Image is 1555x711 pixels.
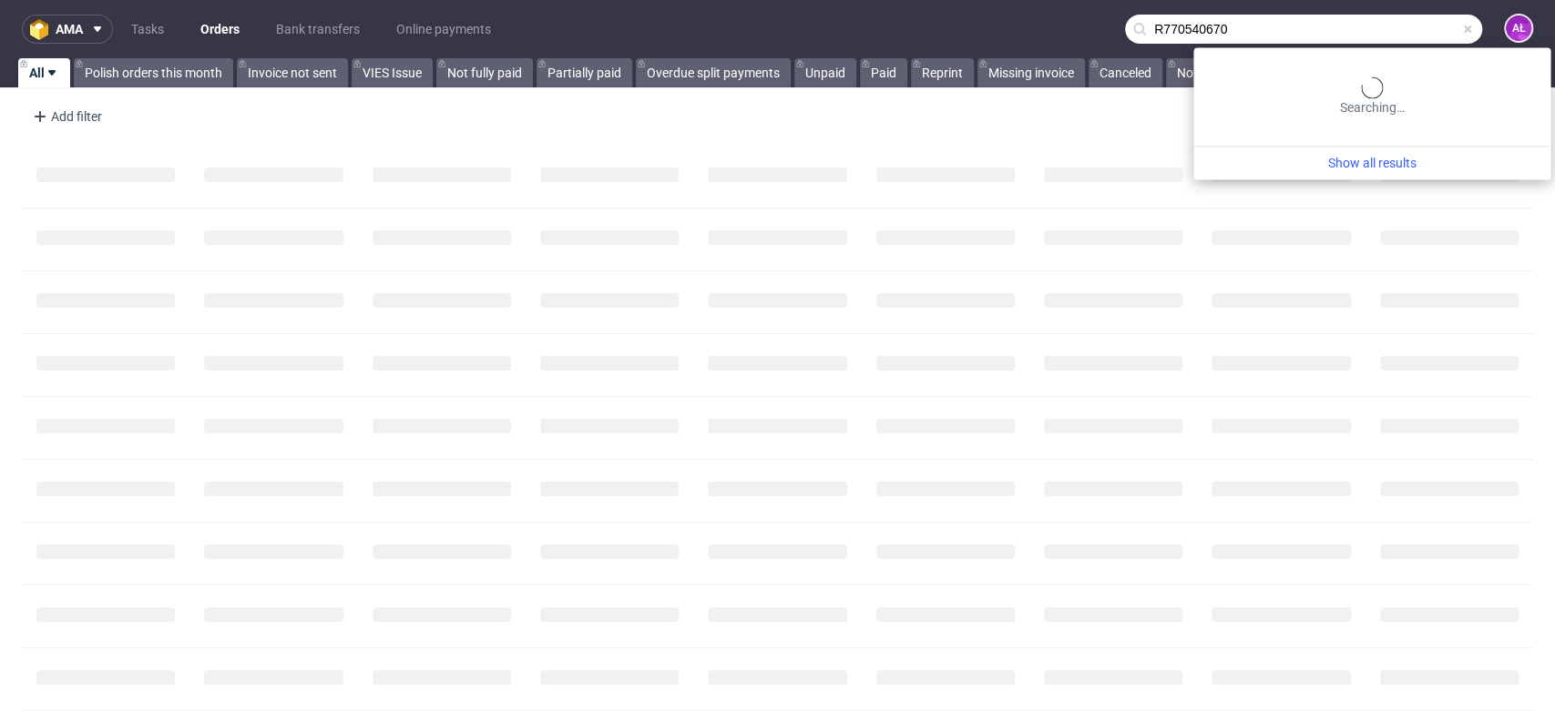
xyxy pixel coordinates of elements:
[74,58,233,87] a: Polish orders this month
[30,19,56,40] img: logo
[977,58,1085,87] a: Missing invoice
[56,23,83,36] span: ama
[22,15,113,44] button: ama
[189,15,251,44] a: Orders
[352,58,433,87] a: VIES Issue
[1089,58,1162,87] a: Canceled
[860,58,907,87] a: Paid
[265,15,371,44] a: Bank transfers
[237,58,348,87] a: Invoice not sent
[1201,154,1543,172] a: Show all results
[18,58,70,87] a: All
[1506,15,1531,41] figcaption: AŁ
[120,15,175,44] a: Tasks
[636,58,791,87] a: Overdue split payments
[537,58,632,87] a: Partially paid
[1201,76,1543,117] div: Searching…
[385,15,502,44] a: Online payments
[26,102,106,131] div: Add filter
[1166,58,1227,87] a: Not PL
[911,58,974,87] a: Reprint
[794,58,856,87] a: Unpaid
[436,58,533,87] a: Not fully paid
